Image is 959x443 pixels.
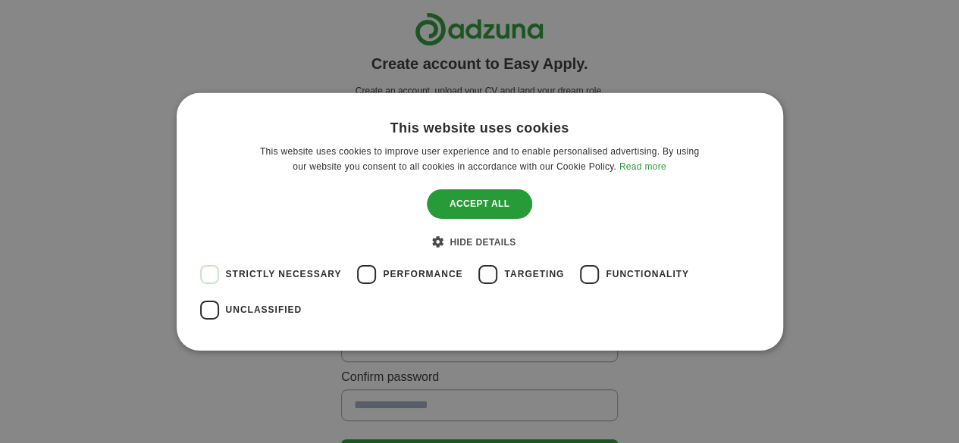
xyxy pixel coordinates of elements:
span: Performance [383,267,462,281]
span: Hide details [450,237,516,248]
span: This website uses cookies to improve user experience and to enable personalised advertising. By u... [260,146,699,172]
div: This website uses cookies [390,119,569,136]
div: Hide details [443,234,516,249]
div: Cookie consent dialog [177,92,783,350]
span: Targeting [504,267,564,281]
span: Unclassified [226,303,302,317]
div: Accept all [427,189,533,218]
span: Strictly necessary [226,267,342,281]
span: Functionality [606,267,689,281]
a: Read more, opens a new window [619,161,666,172]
